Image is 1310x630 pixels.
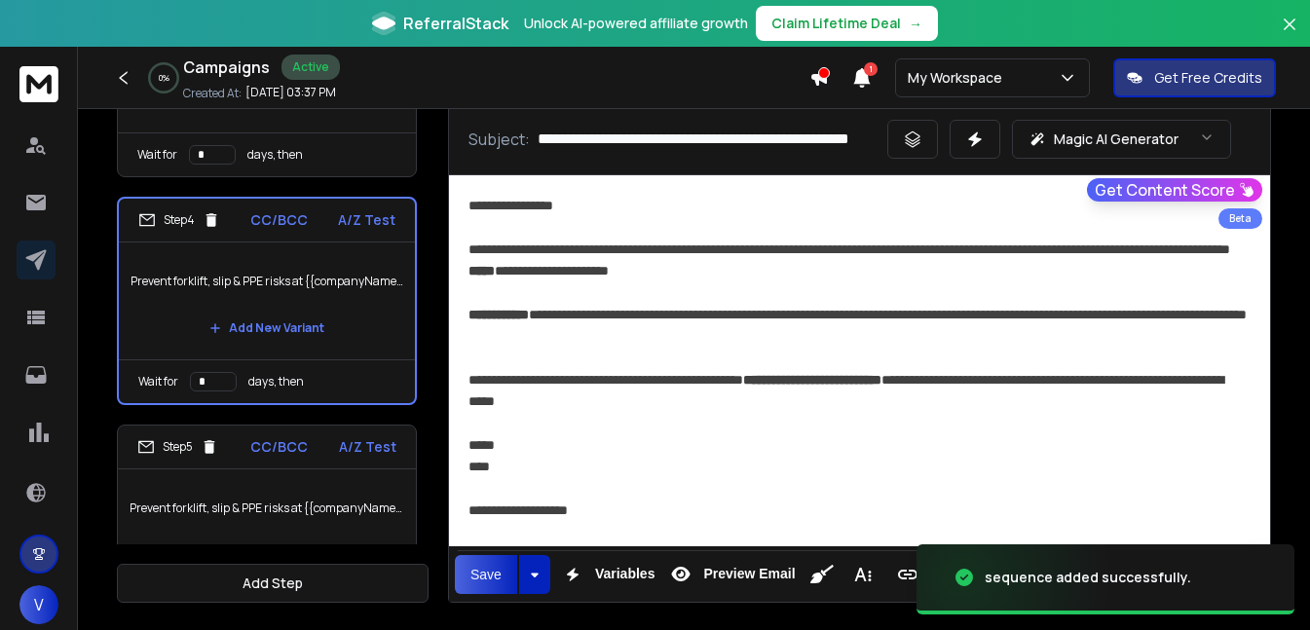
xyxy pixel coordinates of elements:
p: Get Free Credits [1154,68,1262,88]
p: CC/BCC [250,437,308,457]
p: Subject: [468,128,530,151]
p: My Workspace [908,68,1010,88]
button: Variables [554,555,659,594]
button: Get Free Credits [1113,58,1276,97]
div: Step 4 [138,211,220,229]
button: Get Content Score [1087,178,1262,202]
p: Wait for [137,147,177,163]
p: Created At: [183,86,242,101]
p: Unlock AI-powered affiliate growth [524,14,748,33]
div: Active [281,55,340,80]
p: Prevent forklift, slip & PPE risks at {{companyName}} [130,481,404,536]
button: Magic AI Generator [1012,120,1231,159]
p: Prevent forklift, slip & PPE risks at {{companyName}} [131,254,403,309]
h1: Campaigns [183,56,270,79]
li: Step5CC/BCCA/Z TestPrevent forklift, slip & PPE risks at {{companyName}}Add New Variant [117,425,417,587]
span: → [909,14,922,33]
button: Clean HTML [804,555,841,594]
button: Insert Link (Ctrl+K) [889,555,926,594]
button: V [19,585,58,624]
button: Save [455,555,517,594]
span: 1 [864,62,878,76]
p: days, then [247,147,303,163]
p: Magic AI Generator [1054,130,1179,149]
button: Add New Variant [194,309,340,348]
div: Step 5 [137,438,218,456]
span: ReferralStack [403,12,508,35]
p: Wait for [138,374,178,389]
button: More Text [844,555,881,594]
span: Preview Email [699,566,799,582]
div: sequence added successfully. [985,568,1191,587]
p: CC/BCC [250,210,308,230]
span: Variables [591,566,659,582]
div: Beta [1218,208,1262,229]
p: [DATE] 03:37 PM [245,85,336,100]
p: A/Z Test [339,437,396,457]
button: Preview Email [662,555,799,594]
button: Add New Variant [194,536,340,574]
li: Step4CC/BCCA/Z TestPrevent forklift, slip & PPE risks at {{companyName}}Add New VariantWait forda... [117,197,417,405]
p: 0 % [159,72,169,84]
button: Claim Lifetime Deal→ [756,6,938,41]
button: Add Step [117,564,429,603]
button: Close banner [1277,12,1302,58]
p: A/Z Test [338,210,395,230]
p: days, then [248,374,304,389]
